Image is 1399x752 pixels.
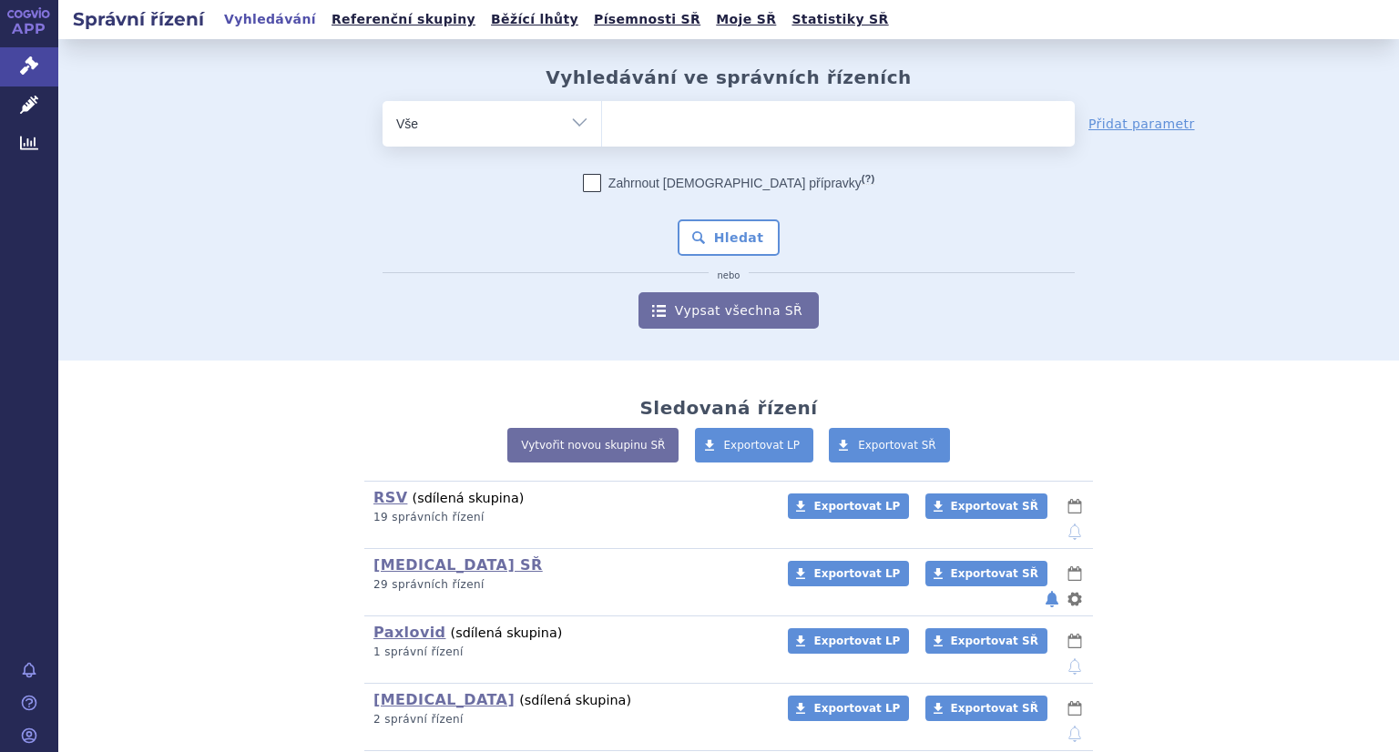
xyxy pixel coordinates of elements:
button: lhůty [1066,630,1084,652]
a: Exportovat LP [788,696,909,721]
p: 19 správních řízení [373,510,764,525]
a: RSV [373,489,407,506]
p: 2 správní řízení [373,712,764,727]
span: (sdílená skupina) [413,491,525,505]
button: Hledat [678,219,781,256]
a: Běžící lhůty [485,7,584,32]
span: (sdílená skupina) [519,693,631,707]
a: Exportovat LP [788,493,909,519]
a: Exportovat SŘ [925,696,1047,721]
button: lhůty [1066,697,1084,719]
a: Vypsat všechna SŘ [638,292,819,329]
a: Statistiky SŘ [786,7,894,32]
button: notifikace [1043,588,1061,610]
span: Exportovat SŘ [858,439,936,452]
span: Exportovat SŘ [951,567,1038,580]
button: notifikace [1066,521,1084,543]
p: 29 správních řízení [373,577,764,593]
a: Exportovat LP [788,628,909,654]
button: nastavení [1066,588,1084,610]
i: nebo [709,270,750,281]
span: Exportovat LP [724,439,801,452]
button: lhůty [1066,563,1084,584]
a: Vyhledávání [219,7,322,32]
a: [MEDICAL_DATA] [373,691,515,708]
a: Moje SŘ [710,7,781,32]
h2: Vyhledávání ve správních řízeních [546,66,912,88]
a: Paxlovid [373,624,445,641]
button: notifikace [1066,655,1084,677]
button: notifikace [1066,723,1084,745]
a: Exportovat LP [695,428,814,462]
a: Referenční skupiny [326,7,481,32]
span: Exportovat LP [813,567,900,580]
a: Exportovat LP [788,561,909,586]
abbr: (?) [862,173,874,185]
a: Exportovat SŘ [829,428,950,462]
button: lhůty [1066,495,1084,517]
a: Vytvořit novou skupinu SŘ [507,428,679,462]
span: (sdílená skupina) [451,625,563,640]
p: 1 správní řízení [373,645,764,660]
a: Písemnosti SŘ [588,7,706,32]
h2: Sledovaná řízení [639,397,817,419]
span: Exportovat SŘ [951,500,1038,513]
span: Exportovat SŘ [951,702,1038,715]
a: [MEDICAL_DATA] SŘ [373,556,543,574]
a: Exportovat SŘ [925,628,1047,654]
a: Exportovat SŘ [925,561,1047,586]
span: Exportovat LP [813,500,900,513]
span: Exportovat LP [813,702,900,715]
a: Přidat parametr [1088,115,1195,133]
span: Exportovat LP [813,635,900,647]
label: Zahrnout [DEMOGRAPHIC_DATA] přípravky [583,174,874,192]
h2: Správní řízení [58,6,219,32]
span: Exportovat SŘ [951,635,1038,647]
a: Exportovat SŘ [925,493,1047,519]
